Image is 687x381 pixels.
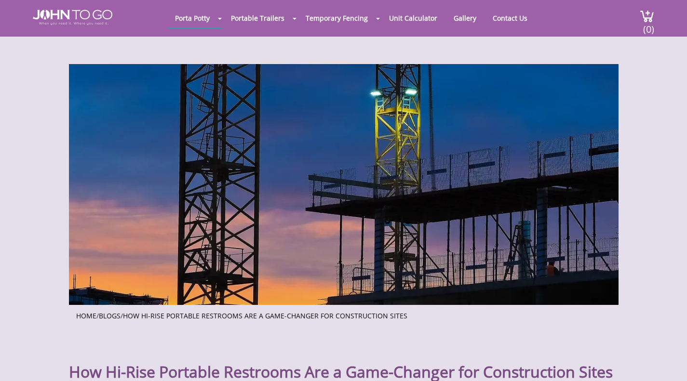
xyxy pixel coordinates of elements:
[123,311,407,320] a: How Hi-Rise Portable Restrooms Are a Game-Changer for Construction Sites
[168,9,217,27] a: Porta Potty
[382,9,445,27] a: Unit Calculator
[76,311,96,320] a: Home
[485,9,535,27] a: Contact Us
[76,309,611,321] ul: / /
[640,10,654,23] img: cart a
[643,15,654,36] span: (0)
[33,10,112,25] img: JOHN to go
[446,9,484,27] a: Gallery
[224,9,292,27] a: Portable Trailers
[99,311,121,320] a: Blogs
[298,9,375,27] a: Temporary Fencing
